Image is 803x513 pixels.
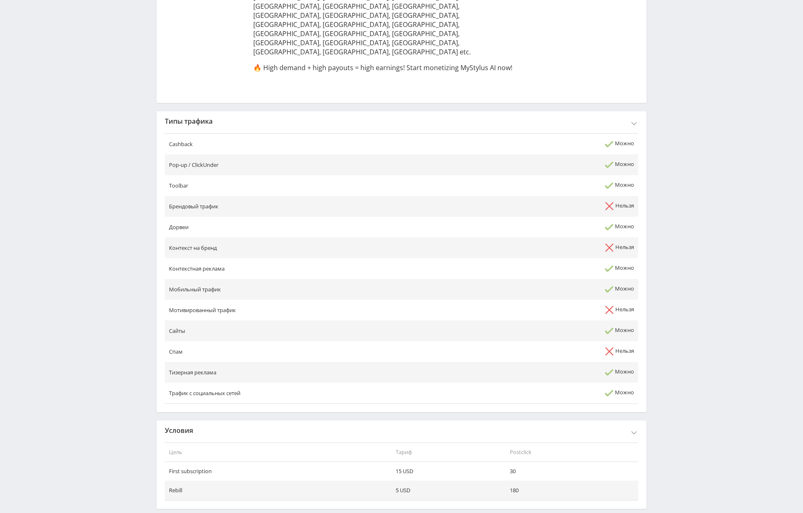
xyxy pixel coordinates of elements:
td: Нельзя [487,196,638,217]
td: Дорвеи [165,217,487,237]
td: 15 USD [392,462,506,481]
td: Мотивированный трафик [165,300,487,320]
td: 5 USD [392,481,506,500]
td: First subscription [165,462,392,481]
td: 180 [506,481,638,500]
td: Можно [487,217,638,237]
td: Pop-up / ClickUnder [165,154,487,175]
td: 30 [506,462,638,481]
td: Можно [487,279,638,300]
td: Можно [487,258,638,279]
th: Postclick [506,442,638,462]
td: Контекстная реклама [165,258,487,279]
th: Тариф [392,442,506,462]
td: Можно [487,362,638,383]
td: Контекст на бренд [165,237,487,258]
td: Нельзя [487,341,638,362]
td: Нельзя [487,300,638,320]
td: Тизерная реклама [165,362,487,383]
td: Можно [487,154,638,175]
td: Toolbar [165,175,487,196]
td: Cashback [165,134,487,155]
td: Можно [487,320,638,341]
div: Условия [157,420,646,440]
td: Можно [487,383,638,404]
td: Нельзя [487,237,638,258]
td: Сайты [165,320,487,341]
th: Цель [165,442,392,462]
td: Трафик с социальных сетей [165,383,487,404]
td: Спам [165,341,487,362]
p: 🔥 High demand + high payouts = high earnings! Start monetizing MyStylus AI now! [253,63,518,72]
td: Rebill [165,481,392,500]
div: Типы трафика [157,111,646,131]
td: Можно [487,175,638,196]
td: Можно [487,134,638,155]
td: Мобильный трафик [165,279,487,300]
td: Брендовый трафик [165,196,487,217]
